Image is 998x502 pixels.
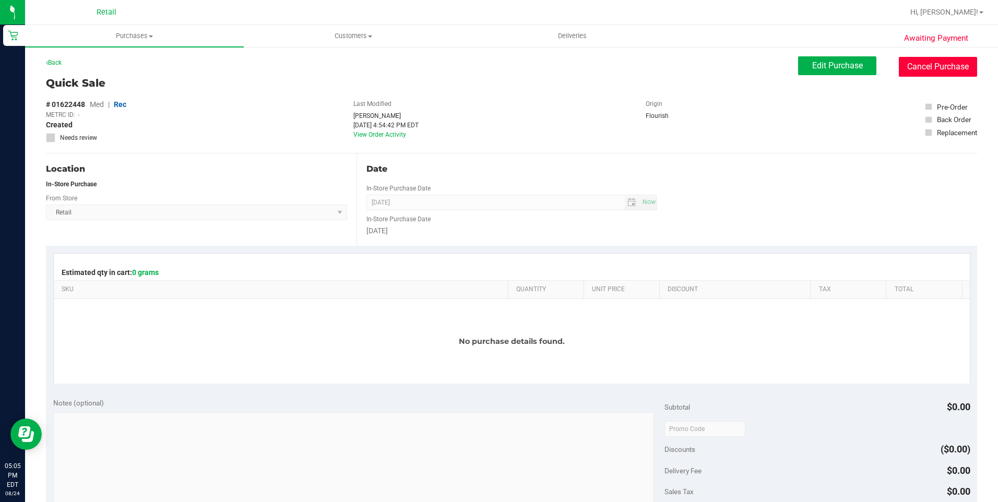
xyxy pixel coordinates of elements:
span: Sales Tax [664,487,694,496]
span: Deliveries [544,31,601,41]
span: | [108,100,110,109]
inline-svg: Retail [8,30,18,41]
p: 05:05 PM EDT [5,461,20,489]
span: 0 grams [132,268,159,277]
label: Origin [646,99,662,109]
label: In-Store Purchase Date [366,184,431,193]
a: SKU [62,285,504,294]
div: [DATE] 4:54:42 PM EDT [353,121,419,130]
div: [DATE] [366,225,658,236]
button: Edit Purchase [798,56,876,75]
span: Estimated qty in cart: [62,268,159,277]
a: Quantity [516,285,579,294]
a: Purchases [25,25,244,47]
a: Back [46,59,62,66]
span: Quick Sale [46,75,105,91]
a: Tax [819,285,882,294]
span: Created [46,119,73,130]
iframe: Resource center [10,419,42,450]
a: Total [895,285,958,294]
a: Customers [244,25,462,47]
span: Delivery Fee [664,467,702,475]
span: ($0.00) [941,444,970,455]
span: Needs review [60,133,97,142]
label: From Store [46,194,77,203]
button: Cancel Purchase [899,57,977,77]
div: Replacement [937,127,977,138]
span: Hi, [PERSON_NAME]! [910,8,978,16]
label: In-Store Purchase Date [366,214,431,224]
a: View Order Activity [353,131,406,138]
div: Pre-Order [937,102,968,112]
span: Retail [97,8,116,17]
span: METRC ID: [46,110,75,119]
span: Discounts [664,440,695,459]
p: 08/24 [5,489,20,497]
a: Unit Price [592,285,655,294]
span: Notes (optional) [53,399,104,407]
span: Customers [244,31,462,41]
span: Rec [114,100,126,109]
span: - [78,110,79,119]
span: Awaiting Payment [904,32,968,44]
div: [PERSON_NAME] [353,111,419,121]
a: Deliveries [463,25,682,47]
div: Back Order [937,114,971,125]
span: Med [90,100,104,109]
span: $0.00 [947,465,970,476]
a: Discount [668,285,806,294]
input: Promo Code [664,421,745,437]
span: Edit Purchase [812,61,863,70]
div: Flourish [646,111,698,121]
div: Date [366,163,658,175]
span: Purchases [25,31,244,41]
label: Last Modified [353,99,391,109]
div: No purchase details found. [54,299,970,384]
span: $0.00 [947,401,970,412]
strong: In-Store Purchase [46,181,97,188]
span: Subtotal [664,403,690,411]
div: Location [46,163,347,175]
span: # 01622448 [46,99,85,110]
span: $0.00 [947,486,970,497]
